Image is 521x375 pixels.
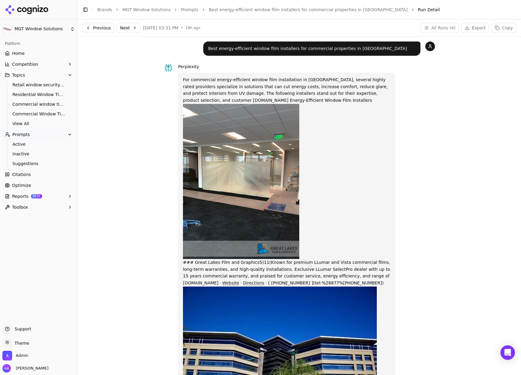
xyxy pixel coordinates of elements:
a: Prompts [181,7,198,13]
button: Competition [2,59,75,69]
span: Competition [12,61,38,67]
span: View All [12,121,65,127]
span: Commercial Window Tinting [GEOGRAPHIC_DATA] [12,111,65,117]
span: Topics [12,72,25,78]
button: Previous [82,23,114,33]
a: Commercial window tinting [PERSON_NAME] MS [10,100,68,108]
button: All Runs (4) [420,23,459,33]
span: [PERSON_NAME] [13,366,48,371]
img: Alp Aysan [2,364,11,373]
a: Retail window security [GEOGRAPHIC_DATA] [10,81,68,89]
a: Directions [243,280,264,285]
button: ReportsBETA [2,191,75,201]
div: Platform [2,39,75,48]
nav: breadcrumb [97,7,504,13]
a: Residential Window Tinting [GEOGRAPHIC_DATA] [10,90,68,99]
a: Suggestions [10,159,68,168]
span: Home [12,50,25,56]
button: Topics [2,70,75,80]
button: Copy [491,23,516,33]
span: Toolbox [12,204,28,210]
span: Active [12,141,65,147]
span: [DATE] 03:31 PM [143,25,178,31]
span: Suggestions [12,161,65,167]
button: Next [117,23,141,33]
span: Commercial window tinting [PERSON_NAME] MS [12,101,65,107]
button: Open user button [2,364,48,373]
span: • [181,25,183,30]
span: Perplexity [178,64,199,69]
a: Citations [2,170,75,179]
span: Admin [16,353,28,358]
span: Citations [12,171,31,178]
a: Optimize [2,181,75,190]
span: Retail window security [GEOGRAPHIC_DATA] [12,82,65,88]
a: Commercial Window Tinting [GEOGRAPHIC_DATA] [10,110,68,118]
span: Inactive [12,151,65,157]
span: 18h ago [185,25,200,30]
button: Toolbox [2,202,75,212]
p: Best energy-efficient window film installers for commercial properties in [GEOGRAPHIC_DATA] [208,45,416,52]
span: BETA [31,194,42,198]
span: Optimize [12,182,31,188]
a: View All [10,119,68,128]
span: Theme [12,341,29,346]
div: Open Intercom Messenger [500,345,515,360]
span: MGT Window Solutions [15,26,68,32]
a: Home [2,48,75,58]
span: Reports [12,193,28,199]
button: Prompts [2,130,75,139]
img: MGT Window Solutions [2,24,12,34]
a: MGT Window Solutions [122,7,171,13]
span: Run Detail [418,7,440,13]
span: Support [12,326,31,332]
a: Best energy-efficient window film installers for commercial properties in [GEOGRAPHIC_DATA] [209,7,408,13]
a: Inactive [10,150,68,158]
a: Brands [97,7,112,12]
a: Website [222,280,239,285]
a: Active [10,140,68,148]
span: Prompts [12,131,30,138]
button: Open organization switcher [2,351,28,360]
button: Export [461,23,489,33]
img: Admin [2,351,12,360]
span: Residential Window Tinting [GEOGRAPHIC_DATA] [12,91,65,98]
